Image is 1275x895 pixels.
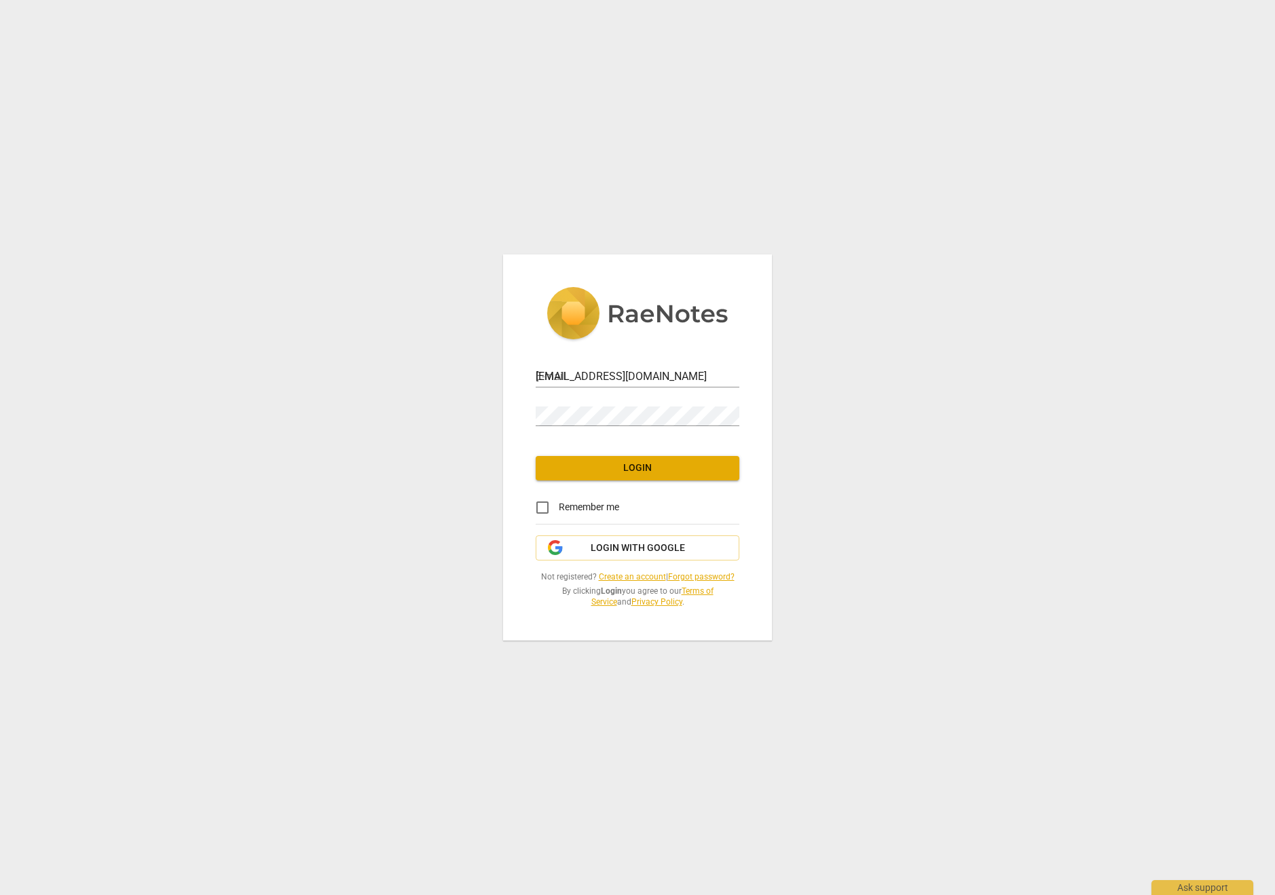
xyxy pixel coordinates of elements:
[536,535,739,561] button: Login with Google
[547,287,728,343] img: 5ac2273c67554f335776073100b6d88f.svg
[601,586,622,596] b: Login
[536,456,739,480] button: Login
[536,586,739,608] span: By clicking you agree to our and .
[599,572,666,582] a: Create an account
[536,571,739,583] span: Not registered? |
[591,586,714,607] a: Terms of Service
[547,461,728,475] span: Login
[559,500,619,514] span: Remember me
[591,541,685,555] span: Login with Google
[1151,880,1253,895] div: Ask support
[668,572,735,582] a: Forgot password?
[631,597,682,607] a: Privacy Policy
